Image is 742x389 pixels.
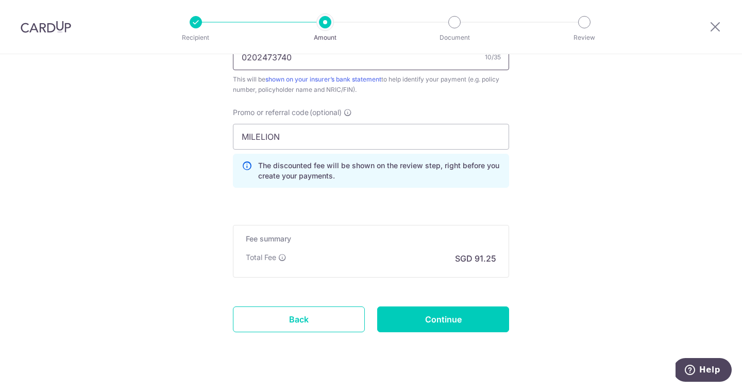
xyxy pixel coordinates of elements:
span: Promo or referral code [233,107,309,118]
a: shown on your insurer’s bank statement [265,75,381,83]
iframe: Opens a widget where you can find more information [676,358,732,384]
a: Back [233,306,365,332]
img: CardUp [21,21,71,33]
p: Review [546,33,622,43]
span: (optional) [310,107,342,118]
div: This will be to help identify your payment (e.g. policy number, policyholder name and NRIC/FIN). [233,74,509,95]
p: Total Fee [246,252,276,263]
div: 10/35 [485,52,501,62]
p: SGD 91.25 [455,252,496,265]
h5: Fee summary [246,234,496,244]
p: Amount [287,33,363,43]
p: Document [416,33,493,43]
input: Continue [377,306,509,332]
p: The discounted fee will be shown on the review step, right before you create your payments. [258,160,500,181]
p: Recipient [158,33,234,43]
